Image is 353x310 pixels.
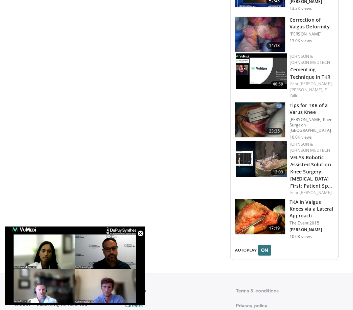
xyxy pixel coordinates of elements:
span: AUTOPLAY [235,247,257,253]
p: 10.0K views [290,135,312,140]
div: Feat. [290,190,333,196]
span: 46:59 [271,81,285,87]
a: VELYS Robotic Assisted Solution Knee Surgery [MEDICAL_DATA] First: Patient Sp… [290,154,332,189]
a: [PERSON_NAME] [299,190,331,195]
p: The Event 2015 [290,220,334,226]
img: 130039_0001_1.png.150x105_q85_crop-smart_upscale.jpg [235,17,285,52]
img: 42dbd1a5-cadd-4381-97e5-e81a4f63e537.150x105_q85_crop-smart_upscale.jpg [235,199,285,234]
a: 12:03 [236,141,287,177]
span: 17:19 [266,225,282,232]
a: Careers [125,302,228,309]
p: [PERSON_NAME] [290,31,334,37]
p: [PERSON_NAME] [290,227,334,233]
span: 14:13 [266,42,282,49]
a: 14:13 Correction of Valgus Deformity [PERSON_NAME] 13.0K views [235,17,334,52]
div: Feat. [290,81,333,99]
h3: Tips for TKR of a Varus Knee [290,102,334,116]
p: 13.3K views [290,6,312,11]
span: 23:35 [266,128,282,135]
img: dC9YmUV2gYCgMiZn4xMDoxOmdtO40mAx.150x105_q85_crop-smart_upscale.jpg [235,102,285,138]
img: 89b9c7d0-9874-4ccc-aa33-4084a783c6f3.150x105_q85_crop-smart_upscale.jpg [236,53,287,89]
h3: TKA in Valgus Knees via a Lateral Approach [290,199,334,219]
a: [PERSON_NAME], [299,81,332,87]
a: 46:59 [236,53,287,89]
a: About Us [125,287,228,294]
p: [PERSON_NAME] Knee Surgeon [GEOGRAPHIC_DATA] [290,117,334,133]
a: Terms & conditions [236,287,338,294]
a: 23:35 Tips for TKR of a Varus Knee [PERSON_NAME] Knee Surgeon [GEOGRAPHIC_DATA] 10.0K views [235,102,334,140]
button: ON [258,245,271,256]
p: 10.0K views [290,234,312,239]
img: abe8434e-c392-4864-8b80-6cc2396b85ec.150x105_q85_crop-smart_upscale.jpg [236,141,287,177]
h3: Correction of Valgus Deformity [290,17,334,30]
video-js: Video Player [5,226,145,305]
button: Close [134,226,147,241]
a: Privacy policy [236,302,338,309]
p: 13.0K views [290,38,312,44]
a: 17:19 TKA in Valgus Knees via a Lateral Approach The Event 2015 [PERSON_NAME] 10.0K views [235,199,334,239]
a: Johnson & Johnson MedTech [290,53,330,65]
a: Johnson & Johnson MedTech [290,141,330,153]
span: 12:03 [271,169,285,175]
a: F. Billi [290,87,328,99]
a: [PERSON_NAME], [290,87,323,93]
a: Cementing Technique in TKR [290,66,331,80]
